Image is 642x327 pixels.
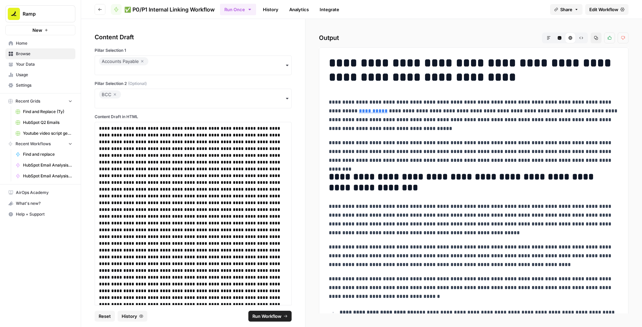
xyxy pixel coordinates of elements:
[13,117,75,128] a: HubSpot Q2 Emails
[118,311,147,322] button: History
[95,89,292,108] button: BCC
[5,5,75,22] button: Workspace: Ramp
[589,6,618,13] span: Edit Workflow
[16,190,72,196] span: AirOps Academy
[16,40,72,46] span: Home
[248,311,292,322] button: Run Workflow
[5,25,75,35] button: New
[5,198,75,209] button: What's new?
[95,81,292,87] label: Pillar Selection 2
[16,141,51,147] span: Recent Workflows
[16,98,40,104] span: Recent Grids
[102,90,118,99] div: BCC
[560,6,572,13] span: Share
[5,38,75,49] a: Home
[102,57,146,65] div: Accounts Payable
[13,149,75,160] a: Find and replace
[99,313,111,320] span: Reset
[220,4,256,15] button: Run Once
[585,4,628,15] a: Edit Workflow
[252,313,281,320] span: Run Workflow
[259,4,282,15] a: History
[23,119,72,126] span: HubSpot Q2 Emails
[550,4,583,15] button: Share
[5,59,75,70] a: Your Data
[23,162,72,168] span: HubSpot Email Analysis Segment - Low Performers
[5,209,75,220] button: Help + Support
[285,4,313,15] a: Analytics
[5,80,75,91] a: Settings
[5,48,75,59] a: Browse
[16,51,72,57] span: Browse
[23,173,72,179] span: HubSpot Email Analysis Segment
[23,10,64,17] span: Ramp
[316,4,343,15] a: Integrate
[32,27,42,34] span: New
[124,5,215,14] span: ✅ P0/P1 Internal Linking Workflow
[319,32,628,43] h2: Output
[95,56,292,75] button: Accounts Payable
[16,82,72,88] span: Settings
[5,139,75,149] button: Recent Workflows
[13,106,75,117] a: Find and Replace (Ty)
[5,187,75,198] a: AirOps Academy
[95,47,292,53] label: Pillar Selection 1
[5,96,75,106] button: Recent Grids
[5,69,75,80] a: Usage
[8,8,20,20] img: Ramp Logo
[128,81,147,87] span: (Optional)
[111,4,215,15] a: ✅ P0/P1 Internal Linking Workflow
[16,211,72,217] span: Help + Support
[23,130,72,136] span: Youtube video script generator
[6,198,75,209] div: What's new?
[23,109,72,115] span: Find and Replace (Ty)
[13,128,75,139] a: Youtube video script generator
[13,171,75,181] a: HubSpot Email Analysis Segment
[95,114,292,120] label: Content Draft in HTML
[95,311,115,322] button: Reset
[16,72,72,78] span: Usage
[16,61,72,67] span: Your Data
[95,32,292,42] div: Content Draft
[13,160,75,171] a: HubSpot Email Analysis Segment - Low Performers
[23,151,72,157] span: Find and replace
[122,313,137,320] span: History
